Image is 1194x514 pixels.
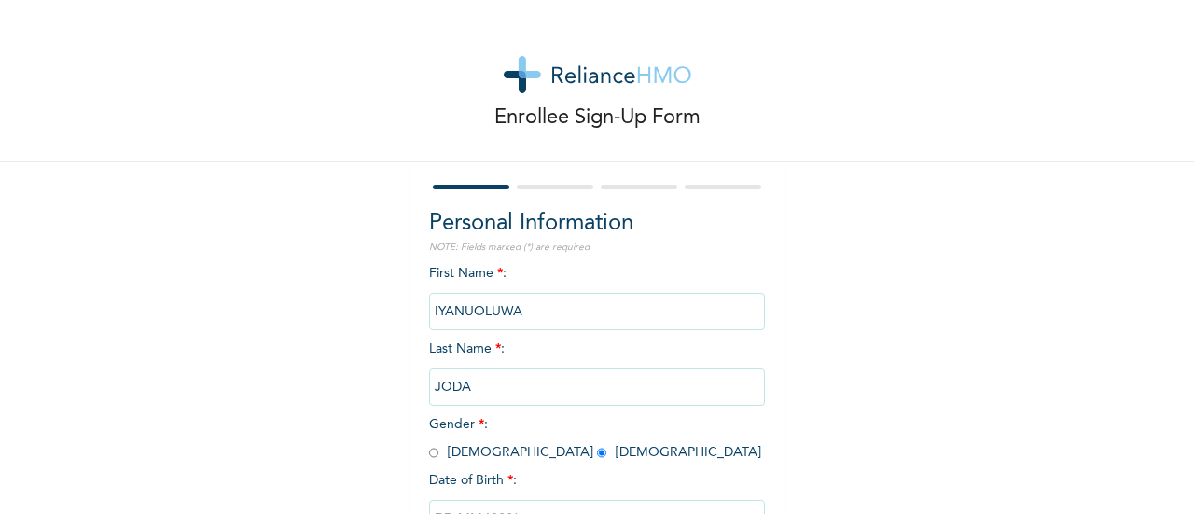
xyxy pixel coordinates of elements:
input: Enter your first name [429,293,765,330]
p: NOTE: Fields marked (*) are required [429,241,765,255]
p: Enrollee Sign-Up Form [494,103,701,133]
img: logo [504,56,691,93]
span: Gender : [DEMOGRAPHIC_DATA] [DEMOGRAPHIC_DATA] [429,418,761,459]
span: First Name : [429,267,765,318]
span: Last Name : [429,342,765,394]
input: Enter your last name [429,368,765,406]
span: Date of Birth : [429,471,517,491]
h2: Personal Information [429,207,765,241]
